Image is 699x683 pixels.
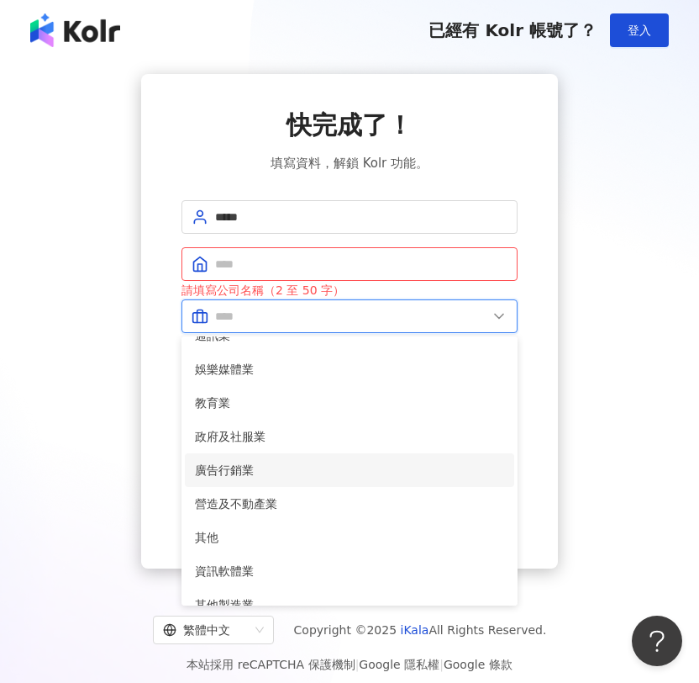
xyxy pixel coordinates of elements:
span: 廣告行銷業 [195,461,504,479]
iframe: Help Scout Beacon - Open [632,616,682,666]
span: 其他 [195,528,504,547]
span: 娛樂媒體業 [195,360,504,379]
a: Google 條款 [444,658,512,671]
span: 填寫資料，解鎖 Kolr 功能。 [271,153,428,173]
span: | [439,658,444,671]
img: logo [30,13,120,47]
span: 資訊軟體業 [195,562,504,580]
button: 登入 [610,13,669,47]
span: 本站採用 reCAPTCHA 保護機制 [187,654,512,675]
span: 登入 [628,24,651,37]
span: 教育業 [195,394,504,412]
span: | [355,658,360,671]
div: 請填寫公司名稱（2 至 50 字） [181,281,518,299]
span: Copyright © 2025 All Rights Reserved. [294,620,547,640]
span: 政府及社服業 [195,427,504,446]
span: 營造及不動產業 [195,495,504,513]
a: Google 隱私權 [359,658,439,671]
a: iKala [401,623,429,637]
span: 快完成了！ [286,108,413,143]
div: 繁體中文 [163,617,249,643]
span: 已經有 Kolr 帳號了？ [428,20,597,40]
span: 其他製造業 [195,596,504,614]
